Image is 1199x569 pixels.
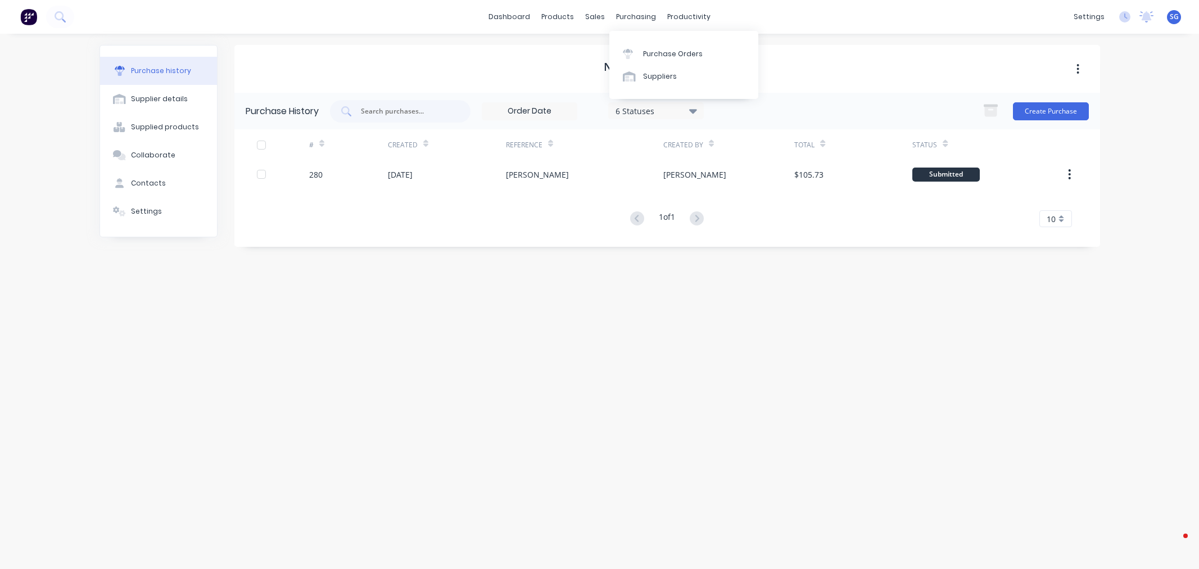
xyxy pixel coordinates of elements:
[388,169,413,180] div: [DATE]
[604,60,731,74] h1: North Regional TAFE
[1161,531,1188,558] iframe: Intercom live chat
[131,94,188,104] div: Supplier details
[100,169,217,197] button: Contacts
[100,197,217,225] button: Settings
[482,103,577,120] input: Order Date
[609,65,758,88] a: Suppliers
[1068,8,1110,25] div: settings
[610,8,662,25] div: purchasing
[580,8,610,25] div: sales
[131,66,191,76] div: Purchase history
[100,113,217,141] button: Supplied products
[246,105,319,118] div: Purchase History
[609,42,758,65] a: Purchase Orders
[100,85,217,113] button: Supplier details
[131,206,162,216] div: Settings
[1047,213,1056,225] span: 10
[131,122,199,132] div: Supplied products
[912,140,937,150] div: Status
[506,140,542,150] div: Reference
[388,140,418,150] div: Created
[794,169,824,180] div: $105.73
[643,71,677,82] div: Suppliers
[100,141,217,169] button: Collaborate
[536,8,580,25] div: products
[616,105,696,116] div: 6 Statuses
[662,8,716,25] div: productivity
[131,178,166,188] div: Contacts
[100,57,217,85] button: Purchase history
[659,211,675,227] div: 1 of 1
[131,150,175,160] div: Collaborate
[643,49,703,59] div: Purchase Orders
[912,168,980,182] div: Submitted
[506,169,569,180] div: [PERSON_NAME]
[663,140,703,150] div: Created By
[309,140,314,150] div: #
[483,8,536,25] a: dashboard
[1013,102,1089,120] button: Create Purchase
[1170,12,1179,22] span: SG
[663,169,726,180] div: [PERSON_NAME]
[309,169,323,180] div: 280
[794,140,815,150] div: Total
[20,8,37,25] img: Factory
[360,106,453,117] input: Search purchases...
